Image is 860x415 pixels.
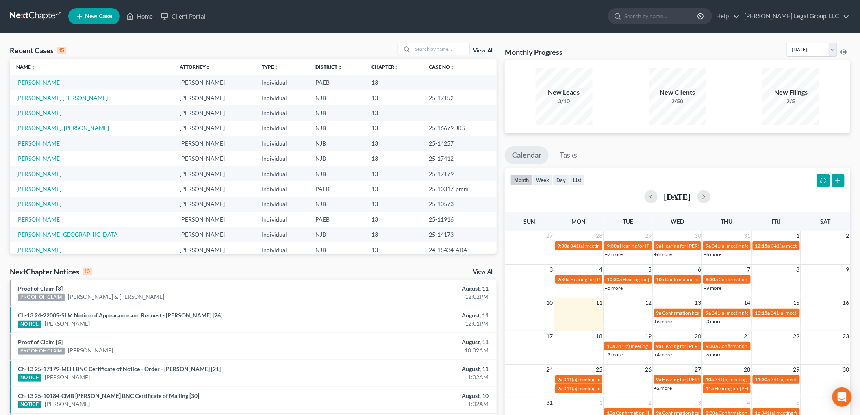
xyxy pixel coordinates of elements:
span: 2 [845,231,850,241]
span: 31 [743,231,751,241]
a: +6 more [704,251,721,257]
span: 341(a) meeting for [PERSON_NAME] [771,376,849,382]
div: 12:02PM [337,293,489,301]
a: Help [712,9,740,24]
a: [PERSON_NAME] [16,155,61,162]
i: unfold_more [394,65,399,70]
div: Recent Cases [10,46,66,55]
td: 13 [365,212,422,227]
span: New Case [85,13,112,20]
td: 13 [365,121,422,136]
span: Fri [772,218,780,225]
td: 13 [365,105,422,120]
span: 19 [645,331,653,341]
span: 3 [549,265,554,274]
div: August, 11 [337,338,489,346]
span: 29 [793,365,801,374]
td: PAEB [309,75,365,90]
div: PROOF OF CLAIM [18,294,65,301]
td: Individual [255,136,309,151]
span: Confirmation Hearing for [PERSON_NAME] [719,343,812,349]
a: [PERSON_NAME], [PERSON_NAME] [16,124,109,131]
span: 9a [656,376,662,382]
span: 12 [645,298,653,308]
span: 2 [648,398,653,408]
td: 13 [365,75,422,90]
span: Confirmation hearing for Kateava [PERSON_NAME] [662,310,773,316]
td: NJB [309,197,365,212]
span: Hearing for [PERSON_NAME][US_STATE] and [PERSON_NAME][US_STATE] [662,343,823,349]
span: Sun [523,218,535,225]
button: month [510,174,532,185]
a: Districtunfold_more [315,64,342,70]
td: 13 [365,181,422,196]
span: Hearing for [PERSON_NAME] [662,243,726,249]
td: [PERSON_NAME] [174,105,255,120]
td: PAEB [309,212,365,227]
span: 9a [558,376,563,382]
input: Search by name... [413,43,469,55]
span: 27 [546,231,554,241]
div: August, 11 [337,311,489,319]
span: 11 [595,298,603,308]
a: [PERSON_NAME] [16,216,61,223]
button: list [569,174,585,185]
span: Confirmation hearing for [PERSON_NAME] [665,276,758,282]
td: Individual [255,121,309,136]
a: Nameunfold_more [16,64,36,70]
span: 12:15p [755,243,771,249]
span: 10a [706,376,714,382]
div: NOTICE [18,321,41,328]
td: 25-10573 [422,197,497,212]
td: NJB [309,121,365,136]
td: [PERSON_NAME] [174,212,255,227]
span: 4 [747,398,751,408]
a: [PERSON_NAME] [68,346,113,354]
td: 24-18434-ABA [422,242,497,257]
a: Proof of Claim [5] [18,339,63,345]
a: [PERSON_NAME] [45,400,90,408]
span: 28 [743,365,751,374]
div: August, 10 [337,392,489,400]
span: 341(a) meeting for [PERSON_NAME] [714,376,793,382]
a: Client Portal [157,9,210,24]
a: [PERSON_NAME] [16,79,61,86]
span: 24 [546,365,554,374]
a: [PERSON_NAME] [16,200,61,207]
a: [PERSON_NAME] Legal Group, LLC [741,9,850,24]
div: 12:01PM [337,319,489,328]
i: unfold_more [450,65,455,70]
span: 10a [656,276,665,282]
a: Ch-13 24-22005-SLM Notice of Appearance and Request - [PERSON_NAME] [26] [18,312,222,319]
td: 25-14257 [422,136,497,151]
a: Tasks [552,146,584,164]
td: Individual [255,242,309,257]
span: 10:15a [755,310,770,316]
span: 9 [845,265,850,274]
a: Home [122,9,157,24]
span: 11:30a [755,376,770,382]
span: 9:30a [558,276,570,282]
span: Hearing for [PERSON_NAME] [662,376,726,382]
div: 10 [83,268,92,275]
span: 341(a) meeting for [PERSON_NAME] [771,243,850,249]
span: 10:30a [607,276,622,282]
span: 31 [546,398,554,408]
span: 25 [595,365,603,374]
td: NJB [309,151,365,166]
span: 18 [595,331,603,341]
span: 3 [697,398,702,408]
td: Individual [255,151,309,166]
span: 16 [842,298,850,308]
span: Mon [572,218,586,225]
td: 13 [365,197,422,212]
span: 7 [747,265,751,274]
a: Proof of Claim [3] [18,285,63,292]
span: 341(a) meeting for [PERSON_NAME] [571,243,649,249]
td: [PERSON_NAME] [174,75,255,90]
td: [PERSON_NAME] [174,90,255,105]
td: Individual [255,197,309,212]
span: 30 [842,365,850,374]
td: 25-14173 [422,227,497,242]
td: NJB [309,105,365,120]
